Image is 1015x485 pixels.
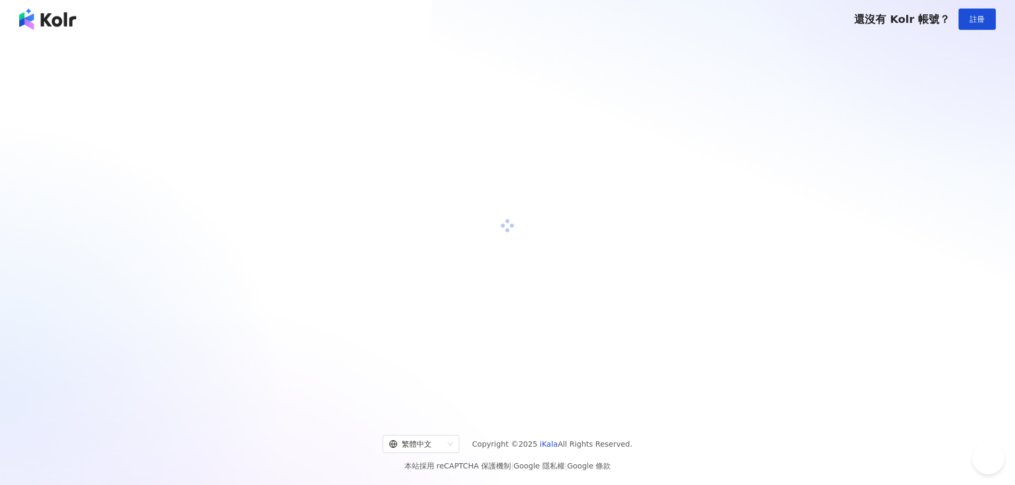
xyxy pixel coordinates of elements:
[972,442,1004,474] iframe: Help Scout Beacon - Open
[970,15,985,23] span: 註冊
[540,440,558,448] a: iKala
[567,462,611,470] a: Google 條款
[19,9,76,30] img: logo
[565,462,567,470] span: |
[404,459,611,472] span: 本站採用 reCAPTCHA 保護機制
[959,9,996,30] button: 註冊
[472,438,632,450] span: Copyright © 2025 All Rights Reserved.
[389,435,443,453] div: 繁體中文
[514,462,565,470] a: Google 隱私權
[511,462,514,470] span: |
[854,13,950,26] span: 還沒有 Kolr 帳號？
